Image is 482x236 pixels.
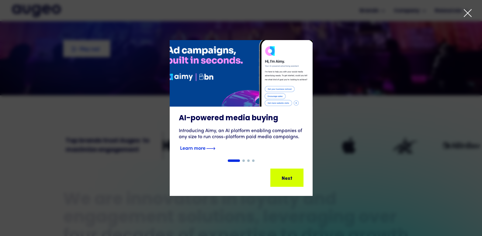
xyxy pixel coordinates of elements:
div: Show slide 4 of 4 [252,159,255,162]
div: Introducing Aimy, an AI platform enabling companies of any size to run cross-platform paid media ... [179,128,303,140]
div: Show slide 1 of 4 [228,159,240,162]
a: AI-powered media buyingIntroducing Aimy, an AI platform enabling companies of any size to run cro... [170,40,313,159]
div: Show slide 2 of 4 [242,159,245,162]
img: Blue text arrow [206,145,215,152]
h3: AI-powered media buying [179,114,303,123]
a: Next [270,169,303,187]
strong: Learn more [180,144,206,151]
div: Show slide 3 of 4 [247,159,250,162]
